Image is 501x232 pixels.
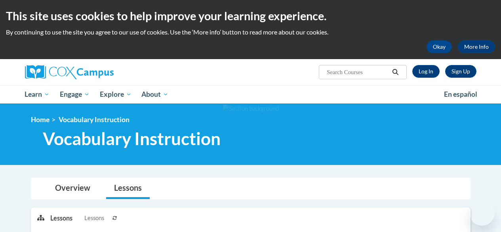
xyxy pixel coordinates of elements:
a: Overview [47,178,98,199]
button: Okay [427,40,452,53]
a: Register [445,65,476,78]
iframe: Button to launch messaging window [469,200,495,226]
a: Lessons [106,178,150,199]
span: Vocabulary Instruction [43,128,221,149]
button: Search [389,67,401,77]
p: Lessons [50,214,72,222]
p: By continuing to use the site you agree to our use of cookies. Use the ‘More info’ button to read... [6,28,495,36]
span: Lessons [84,214,104,222]
a: Learn [20,85,55,104]
h2: This site uses cookies to help improve your learning experience. [6,8,495,24]
img: Section background [223,104,279,113]
div: Main menu [19,85,482,104]
a: Engage [55,85,95,104]
a: En español [439,86,482,103]
a: More Info [458,40,495,53]
span: En español [444,90,477,98]
a: Cox Campus [25,65,168,79]
a: Log In [412,65,440,78]
input: Search Courses [326,67,389,77]
a: Explore [95,85,137,104]
span: Vocabulary Instruction [59,115,130,124]
img: Cox Campus [25,65,114,79]
span: Engage [60,90,90,99]
span: Explore [100,90,131,99]
span: About [141,90,168,99]
span: Learn [25,90,50,99]
a: Home [31,115,50,124]
a: About [136,85,173,104]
